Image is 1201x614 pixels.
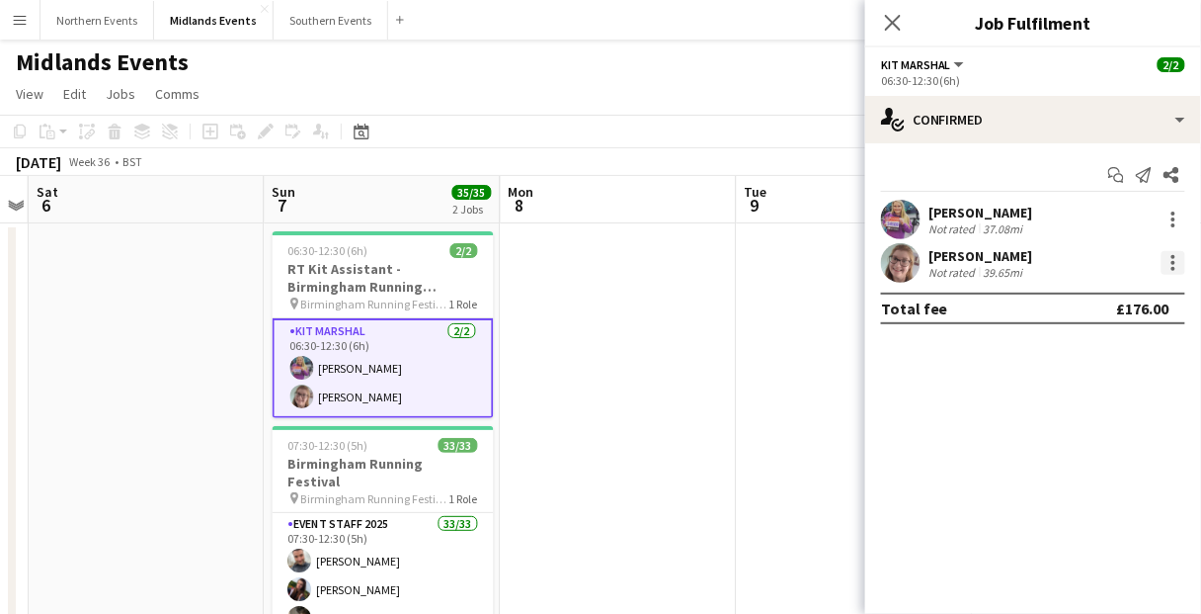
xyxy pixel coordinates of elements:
[881,73,1185,88] div: 06:30-12:30 (6h)
[288,438,368,453] span: 07:30-12:30 (5h)
[449,297,478,311] span: 1 Role
[881,299,948,318] div: Total fee
[63,85,86,103] span: Edit
[452,185,492,200] span: 35/35
[154,1,274,40] button: Midlands Events
[273,455,494,490] h3: Birmingham Running Festival
[8,81,51,107] a: View
[273,260,494,296] h3: RT Kit Assistant - Birmingham Running Festival
[742,194,767,217] span: 9
[928,221,980,236] div: Not rated
[273,318,494,418] app-card-role: Kit Marshal2/206:30-12:30 (6h)[PERSON_NAME][PERSON_NAME]
[439,438,478,453] span: 33/33
[881,57,967,72] button: Kit Marshal
[122,154,142,169] div: BST
[301,491,449,506] span: Birmingham Running Festival
[65,154,115,169] span: Week 36
[155,85,200,103] span: Comms
[106,85,135,103] span: Jobs
[273,183,296,201] span: Sun
[16,85,43,103] span: View
[450,243,478,258] span: 2/2
[147,81,207,107] a: Comms
[37,183,58,201] span: Sat
[16,152,61,172] div: [DATE]
[928,247,1033,265] div: [PERSON_NAME]
[273,231,494,418] app-job-card: 06:30-12:30 (6h)2/2RT Kit Assistant - Birmingham Running Festival Birmingham Running Festival1 Ro...
[34,194,58,217] span: 6
[928,204,1033,221] div: [PERSON_NAME]
[288,243,368,258] span: 06:30-12:30 (6h)
[449,491,478,506] span: 1 Role
[98,81,143,107] a: Jobs
[865,10,1201,36] h3: Job Fulfilment
[274,1,388,40] button: Southern Events
[980,221,1027,236] div: 37.08mi
[745,183,767,201] span: Tue
[506,194,534,217] span: 8
[1117,299,1169,318] div: £176.00
[16,47,189,77] h1: Midlands Events
[865,96,1201,143] div: Confirmed
[301,297,449,311] span: Birmingham Running Festival
[40,1,154,40] button: Northern Events
[928,265,980,280] div: Not rated
[509,183,534,201] span: Mon
[55,81,94,107] a: Edit
[1158,57,1185,72] span: 2/2
[881,57,951,72] span: Kit Marshal
[270,194,296,217] span: 7
[453,202,491,217] div: 2 Jobs
[980,265,1027,280] div: 39.65mi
